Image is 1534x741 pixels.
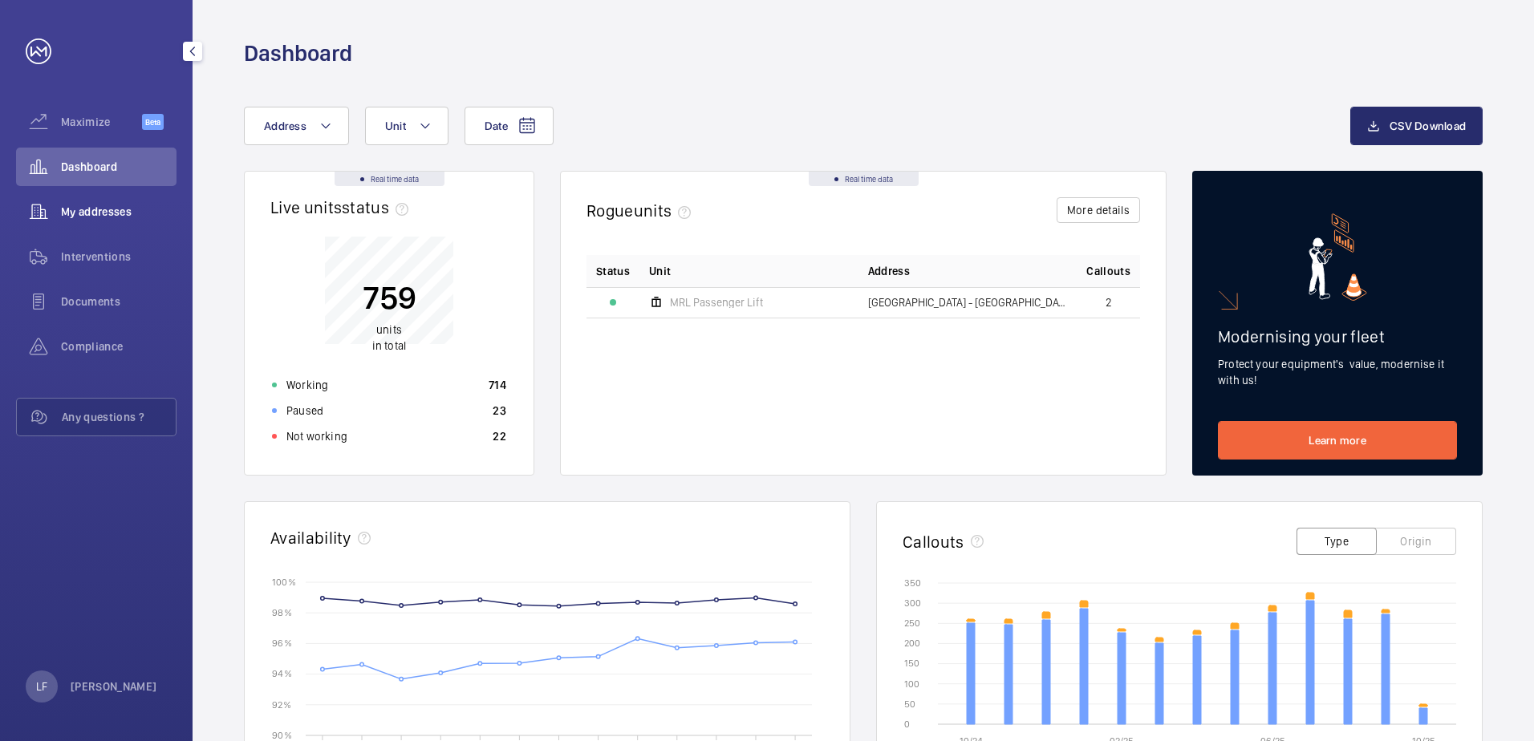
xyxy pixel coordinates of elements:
img: marketing-card.svg [1309,213,1367,301]
p: 22 [493,428,506,444]
span: Beta [142,114,164,130]
span: Unit [649,263,671,279]
p: Paused [286,403,323,419]
button: Address [244,107,349,145]
button: Type [1297,528,1377,555]
h2: Live units [270,197,415,217]
button: CSV Download [1350,107,1483,145]
p: Status [596,263,630,279]
p: Not working [286,428,347,444]
span: units [634,200,698,221]
text: 100 % [272,576,296,587]
p: Protect your equipment's value, modernise it with us! [1218,356,1457,388]
button: More details [1057,197,1140,223]
text: 98 % [272,607,292,618]
p: 23 [493,403,506,419]
text: 300 [904,597,921,609]
text: 150 [904,658,919,669]
span: status [342,197,415,217]
text: 200 [904,638,920,649]
text: 90 % [272,729,292,740]
a: Learn more [1218,421,1457,460]
text: 94 % [272,668,292,679]
text: 250 [904,617,920,629]
span: Documents [61,294,177,310]
span: [GEOGRAPHIC_DATA] - [GEOGRAPHIC_DATA] [868,297,1068,308]
text: 0 [904,719,910,730]
h1: Dashboard [244,38,352,68]
span: Compliance [61,338,177,354]
span: Address [868,263,910,279]
span: Callouts [1086,263,1130,279]
span: units [376,323,402,336]
button: Origin [1376,528,1456,555]
span: Any questions ? [62,409,176,425]
h2: Modernising your fleet [1218,326,1457,346]
span: Date [485,119,508,132]
button: Date [465,107,554,145]
span: Dashboard [61,159,177,175]
span: Interventions [61,249,177,265]
p: 759 [363,277,416,318]
span: Unit [385,119,406,132]
span: Address [264,119,306,132]
p: Working [286,377,328,393]
h2: Rogue [586,200,697,221]
text: 92 % [272,698,291,710]
span: Maximize [61,114,142,130]
div: Real time data [809,172,919,186]
p: LF [36,678,47,694]
span: MRL Passenger Lift [670,297,763,308]
button: Unit [365,107,448,145]
span: My addresses [61,204,177,220]
h2: Availability [270,528,351,548]
h2: Callouts [903,532,964,552]
span: 2 [1106,297,1112,308]
p: 714 [489,377,506,393]
text: 350 [904,577,921,589]
div: Real time data [335,172,444,186]
p: in total [363,322,416,354]
text: 100 [904,678,919,690]
span: CSV Download [1390,119,1466,132]
text: 50 [904,698,915,710]
p: [PERSON_NAME] [71,678,157,694]
text: 96 % [272,638,292,649]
